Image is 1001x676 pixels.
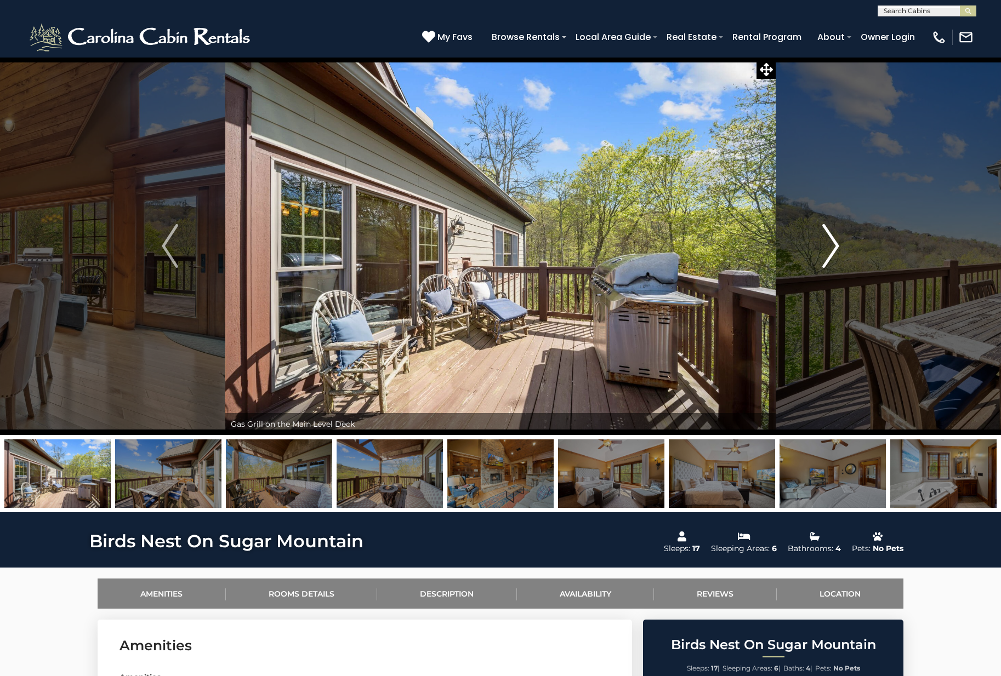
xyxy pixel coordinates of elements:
img: 168603423 [780,439,886,508]
li: | [687,661,720,675]
strong: 6 [774,664,778,672]
a: Owner Login [855,27,920,47]
a: Local Area Guide [570,27,656,47]
span: Baths: [783,664,804,672]
a: Amenities [98,578,226,609]
div: Gas Grill on the Main Level Deck [225,413,776,435]
a: My Favs [422,30,475,44]
img: 168603414 [4,439,111,508]
span: Sleeping Areas: [723,664,772,672]
span: Pets: [815,664,832,672]
a: Description [377,578,517,609]
img: 168603421 [669,439,775,508]
img: 168603424 [890,439,997,508]
img: phone-regular-white.png [931,30,947,45]
li: | [723,661,781,675]
strong: 4 [806,664,810,672]
img: White-1-2.png [27,21,255,54]
a: Rooms Details [226,578,378,609]
h3: Amenities [120,636,610,655]
img: 168603415 [226,439,332,508]
a: About [812,27,850,47]
span: Sleeps: [687,664,709,672]
a: Browse Rentals [486,27,565,47]
strong: No Pets [833,664,860,672]
img: mail-regular-white.png [958,30,974,45]
a: Availability [517,578,655,609]
button: Next [776,57,886,435]
a: Reviews [654,578,777,609]
strong: 17 [711,664,718,672]
img: 168603413 [115,439,221,508]
button: Previous [115,57,225,435]
img: arrow [823,224,839,268]
img: 168603416 [337,439,443,508]
h2: Birds Nest On Sugar Mountain [646,638,901,652]
a: Rental Program [727,27,807,47]
span: My Favs [437,30,473,44]
img: arrow [162,224,178,268]
img: 168603420 [558,439,664,508]
img: 168603398 [447,439,554,508]
a: Real Estate [661,27,722,47]
li: | [783,661,812,675]
a: Location [777,578,904,609]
